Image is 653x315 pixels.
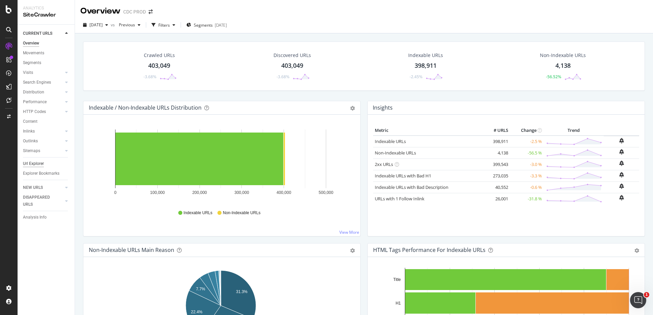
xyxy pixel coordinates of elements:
th: Change [510,125,544,136]
div: gear [634,248,639,253]
a: Inlinks [23,128,63,135]
div: bell-plus [619,183,624,189]
div: Sitemaps [23,147,40,154]
td: 398,911 [483,136,510,147]
a: HTTP Codes [23,108,63,115]
a: Outlinks [23,138,63,145]
div: Segments [23,59,41,66]
text: 500,000 [319,190,334,195]
div: Analytics [23,5,69,11]
td: 399,543 [483,159,510,170]
a: Explorer Bookmarks [23,170,70,177]
div: [DATE] [215,22,227,28]
div: Content [23,118,37,125]
div: Overview [23,40,39,47]
div: SiteCrawler [23,11,69,19]
th: Trend [544,125,604,136]
a: Visits [23,69,63,76]
text: H1 [396,301,401,306]
th: # URLS [483,125,510,136]
div: -3.68% [143,74,156,80]
td: 40,552 [483,181,510,193]
div: gear [350,248,355,253]
svg: A chart. [89,125,352,204]
div: 4,138 [555,61,571,70]
span: vs [111,22,116,28]
td: 4,138 [483,147,510,159]
div: 398,911 [415,61,437,70]
text: 7.7% [196,287,205,291]
div: CDC PROD [123,8,146,15]
button: Segments[DATE] [184,20,230,30]
h4: Insights [373,103,393,112]
span: 1 [644,292,649,297]
div: -2.45% [410,74,422,80]
text: 400,000 [277,190,291,195]
a: Url Explorer [23,160,70,167]
button: Previous [116,20,143,30]
th: Metric [373,125,483,136]
div: Movements [23,50,44,57]
div: bell-plus [619,172,624,177]
div: 403,049 [281,61,303,70]
text: 300,000 [234,190,249,195]
text: 0 [114,190,116,195]
div: Indexable / Non-Indexable URLs Distribution [89,104,202,111]
td: -3.0 % [510,159,544,170]
div: Overview [80,5,121,17]
td: -3.3 % [510,170,544,181]
td: -0.6 % [510,181,544,193]
a: 2xx URLs [375,161,393,167]
div: CURRENT URLS [23,30,52,37]
text: 22.4% [191,310,202,314]
td: -56.5 % [510,147,544,159]
a: URLs with 1 Follow Inlink [375,196,424,202]
div: -3.68% [277,74,289,80]
a: Distribution [23,89,63,96]
div: HTML Tags Performance for Indexable URLs [373,247,486,253]
div: Non-Indexable URLs [540,52,586,59]
span: 2025 Aug. 29th [89,22,103,28]
a: NEW URLS [23,184,63,191]
div: Filters [158,22,170,28]
div: arrow-right-arrow-left [149,9,153,14]
div: 403,049 [148,61,170,70]
div: Explorer Bookmarks [23,170,59,177]
div: Discovered URLs [273,52,311,59]
div: Performance [23,98,47,106]
div: bell-plus [619,161,624,166]
a: CURRENT URLS [23,30,63,37]
span: Previous [116,22,135,28]
a: Indexable URLs [375,138,406,144]
button: [DATE] [80,20,111,30]
iframe: Intercom live chat [630,292,646,308]
div: Non-Indexable URLs Main Reason [89,247,174,253]
a: Overview [23,40,70,47]
a: Movements [23,50,70,57]
a: Non-Indexable URLs [375,150,416,156]
td: 273,035 [483,170,510,181]
div: Crawled URLs [144,52,175,59]
div: DISAPPEARED URLS [23,194,57,208]
div: Outlinks [23,138,38,145]
a: Content [23,118,70,125]
a: Indexable URLs with Bad H1 [375,173,431,179]
div: Search Engines [23,79,51,86]
div: bell-plus [619,149,624,154]
td: -31.8 % [510,193,544,204]
a: View More [339,229,359,235]
span: Non-Indexable URLs [223,210,260,216]
div: HTTP Codes [23,108,46,115]
a: Segments [23,59,70,66]
text: 200,000 [192,190,207,195]
div: Indexable URLs [408,52,443,59]
span: Indexable URLs [184,210,212,216]
div: Analysis Info [23,214,47,221]
a: Performance [23,98,63,106]
td: 26,001 [483,193,510,204]
td: -2.5 % [510,136,544,147]
div: bell-plus [619,138,624,143]
div: Inlinks [23,128,35,135]
a: Sitemaps [23,147,63,154]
